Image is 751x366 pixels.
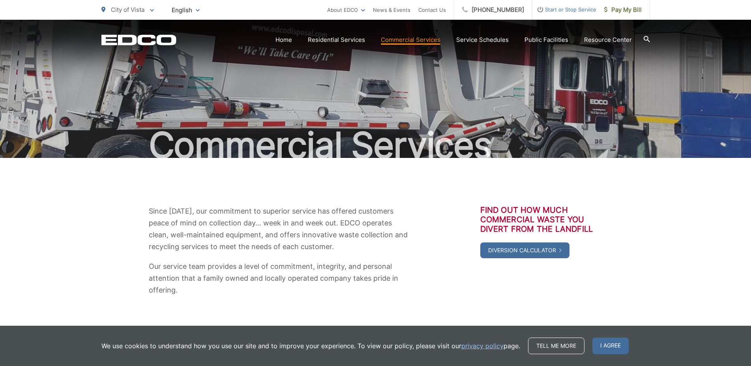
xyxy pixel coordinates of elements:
[327,5,365,15] a: About EDCO
[166,3,206,17] span: English
[373,5,410,15] a: News & Events
[381,35,440,45] a: Commercial Services
[592,338,629,354] span: I agree
[308,35,365,45] a: Residential Services
[604,5,642,15] span: Pay My Bill
[111,6,144,13] span: City of Vista
[480,242,569,258] a: Diversion Calculator
[149,205,413,253] p: Since [DATE], our commitment to superior service has offered customers peace of mind on collectio...
[275,35,292,45] a: Home
[101,341,520,351] p: We use cookies to understand how you use our site and to improve your experience. To view our pol...
[101,126,650,165] h1: Commercial Services
[149,261,413,296] p: Our service team provides a level of commitment, integrity, and personal attention that a family ...
[456,35,509,45] a: Service Schedules
[101,34,176,45] a: EDCD logo. Return to the homepage.
[584,35,632,45] a: Resource Center
[418,5,446,15] a: Contact Us
[461,341,504,351] a: privacy policy
[524,35,568,45] a: Public Facilities
[480,205,603,234] h3: Find out how much commercial waste you divert from the landfill
[528,338,584,354] a: Tell me more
